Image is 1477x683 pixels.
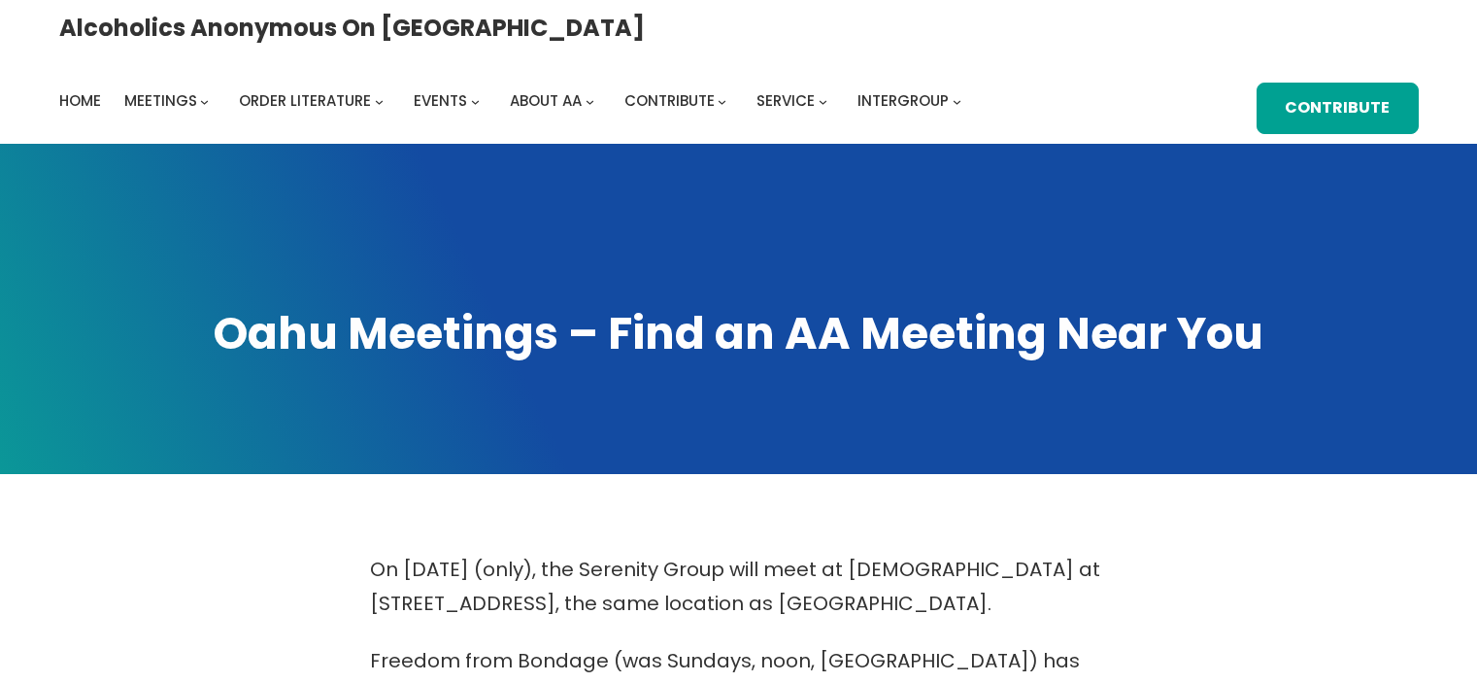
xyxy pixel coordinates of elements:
[200,97,209,106] button: Meetings submenu
[124,87,197,115] a: Meetings
[471,97,480,106] button: Events submenu
[624,90,715,111] span: Contribute
[59,7,645,49] a: Alcoholics Anonymous on [GEOGRAPHIC_DATA]
[510,90,582,111] span: About AA
[59,303,1419,363] h1: Oahu Meetings – Find an AA Meeting Near You
[756,90,815,111] span: Service
[624,87,715,115] a: Contribute
[857,90,949,111] span: Intergroup
[756,87,815,115] a: Service
[414,90,467,111] span: Events
[857,87,949,115] a: Intergroup
[59,87,968,115] nav: Intergroup
[510,87,582,115] a: About AA
[718,97,726,106] button: Contribute submenu
[953,97,961,106] button: Intergroup submenu
[59,87,101,115] a: Home
[819,97,827,106] button: Service submenu
[124,90,197,111] span: Meetings
[59,90,101,111] span: Home
[586,97,594,106] button: About AA submenu
[414,87,467,115] a: Events
[375,97,384,106] button: Order Literature submenu
[370,553,1108,621] p: On [DATE] (only), the Serenity Group will meet at [DEMOGRAPHIC_DATA] at [STREET_ADDRESS], the sam...
[1257,83,1418,134] a: Contribute
[239,90,371,111] span: Order Literature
